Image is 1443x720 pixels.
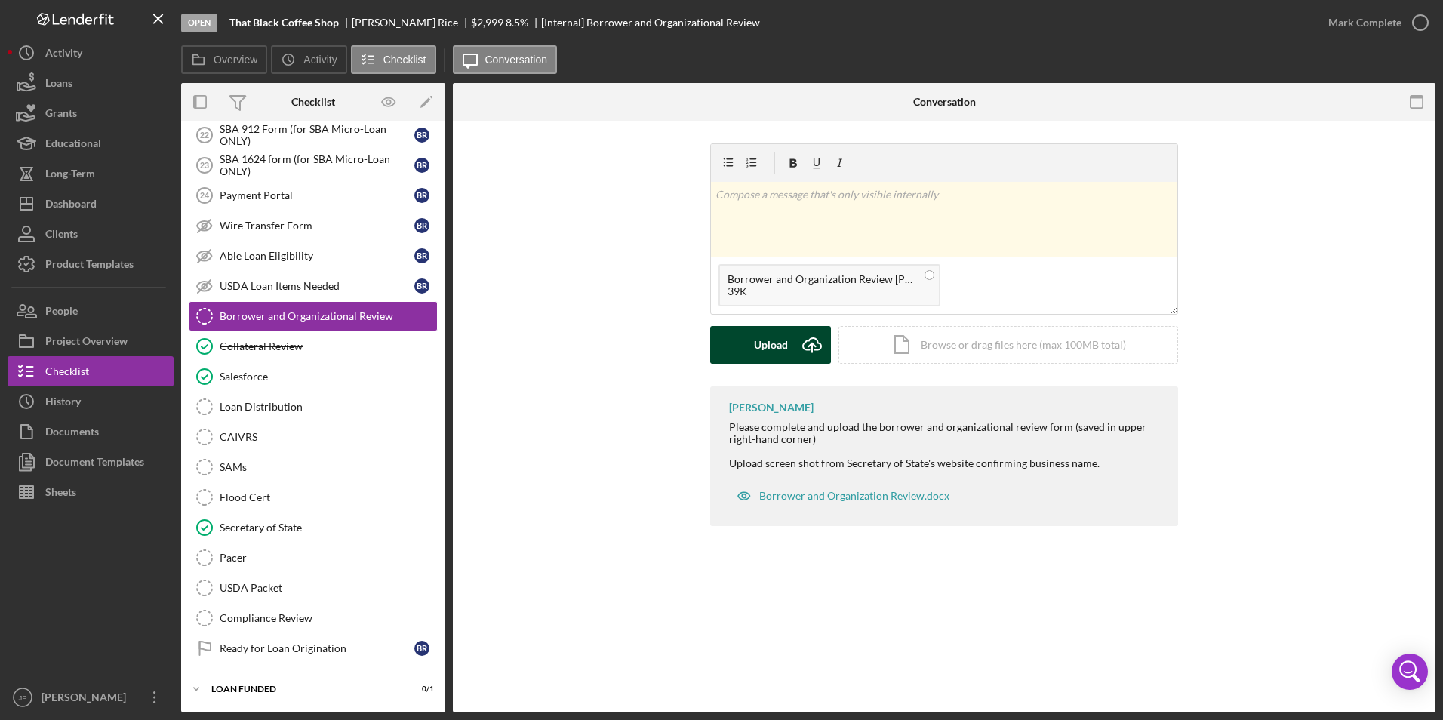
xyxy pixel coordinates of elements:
[471,16,503,29] span: $2,999
[1392,654,1428,690] div: Open Intercom Messenger
[189,150,438,180] a: 23SBA 1624 form (for SBA Micro-Loan ONLY)BR
[8,447,174,477] a: Document Templates
[220,189,414,202] div: Payment Portal
[729,481,957,511] button: Borrower and Organization Review.docx
[189,301,438,331] a: Borrower and Organizational Review
[45,447,144,481] div: Document Templates
[8,386,174,417] button: History
[189,633,438,663] a: Ready for Loan OriginationBR
[189,271,438,301] a: USDA Loan Items NeededBR
[45,219,78,253] div: Clients
[220,582,437,594] div: USDA Packet
[189,452,438,482] a: SAMs
[189,241,438,271] a: Able Loan EligibilityBR
[45,158,95,192] div: Long-Term
[200,131,209,140] tspan: 22
[211,685,396,694] div: LOAN FUNDED
[45,249,134,283] div: Product Templates
[351,45,436,74] button: Checklist
[45,296,78,330] div: People
[45,189,97,223] div: Dashboard
[220,552,437,564] div: Pacer
[8,326,174,356] button: Project Overview
[45,417,99,451] div: Documents
[291,96,335,108] div: Checklist
[8,249,174,279] button: Product Templates
[189,482,438,512] a: Flood Cert
[8,219,174,249] button: Clients
[220,340,437,352] div: Collateral Review
[189,120,438,150] a: 22SBA 912 Form (for SBA Micro-Loan ONLY)BR
[407,685,434,694] div: 0 / 1
[414,218,429,233] div: B R
[220,310,437,322] div: Borrower and Organizational Review
[728,273,916,285] div: Borrower and Organization Review [PERSON_NAME].docx
[189,512,438,543] a: Secretary of State
[220,123,414,147] div: SBA 912 Form (for SBA Micro-Loan ONLY)
[220,371,437,383] div: Salesforce
[8,98,174,128] a: Grants
[38,682,136,716] div: [PERSON_NAME]
[8,417,174,447] button: Documents
[220,461,437,473] div: SAMs
[8,356,174,386] button: Checklist
[506,17,528,29] div: 8.5 %
[414,188,429,203] div: B R
[414,641,429,656] div: B R
[45,38,82,72] div: Activity
[8,682,174,712] button: JP[PERSON_NAME]
[414,248,429,263] div: B R
[8,38,174,68] button: Activity
[383,54,426,66] label: Checklist
[220,522,437,534] div: Secretary of State
[220,612,437,624] div: Compliance Review
[8,477,174,507] button: Sheets
[8,296,174,326] button: People
[45,386,81,420] div: History
[1313,8,1435,38] button: Mark Complete
[45,477,76,511] div: Sheets
[45,356,89,390] div: Checklist
[45,326,128,360] div: Project Overview
[189,180,438,211] a: 24Payment PortalBR
[189,422,438,452] a: CAIVRS
[8,68,174,98] button: Loans
[45,128,101,162] div: Educational
[220,491,437,503] div: Flood Cert
[45,98,77,132] div: Grants
[181,45,267,74] button: Overview
[189,603,438,633] a: Compliance Review
[754,326,788,364] div: Upload
[729,421,1163,469] div: Please complete and upload the borrower and organizational review form (saved in upper right-hand...
[189,543,438,573] a: Pacer
[220,431,437,443] div: CAIVRS
[485,54,548,66] label: Conversation
[8,128,174,158] button: Educational
[414,278,429,294] div: B R
[913,96,976,108] div: Conversation
[303,54,337,66] label: Activity
[414,128,429,143] div: B R
[200,161,209,170] tspan: 23
[229,17,339,29] b: That Black Coffee Shop
[414,158,429,173] div: B R
[220,642,414,654] div: Ready for Loan Origination
[220,220,414,232] div: Wire Transfer Form
[220,401,437,413] div: Loan Distribution
[8,189,174,219] button: Dashboard
[710,326,831,364] button: Upload
[189,392,438,422] a: Loan Distribution
[220,153,414,177] div: SBA 1624 form (for SBA Micro-Loan ONLY)
[189,573,438,603] a: USDA Packet
[214,54,257,66] label: Overview
[759,490,949,502] div: Borrower and Organization Review.docx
